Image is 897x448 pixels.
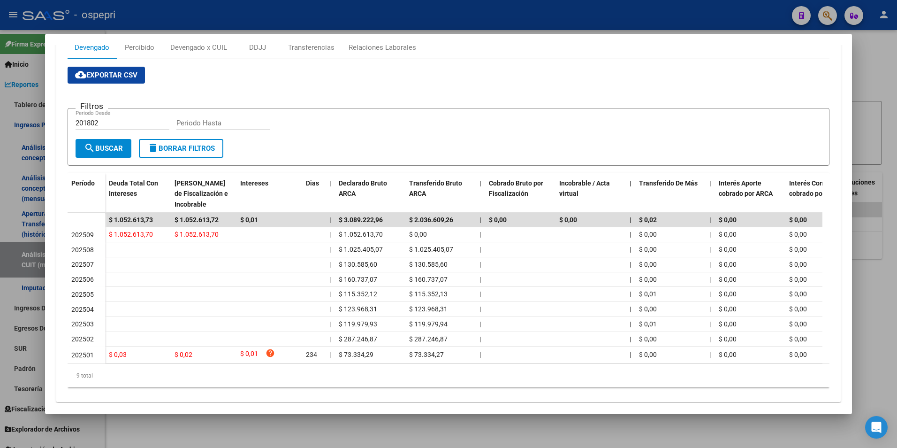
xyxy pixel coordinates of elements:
[709,335,711,343] span: |
[109,179,158,198] span: Deuda Total Con Intereses
[409,351,444,358] span: $ 73.334,27
[479,261,481,268] span: |
[719,290,737,298] span: $ 0,00
[329,276,331,283] span: |
[329,290,331,298] span: |
[630,290,631,298] span: |
[630,231,631,238] span: |
[789,216,807,224] span: $ 0,00
[329,179,331,187] span: |
[409,216,453,224] span: $ 2.036.609,26
[479,305,481,313] span: |
[639,261,657,268] span: $ 0,00
[109,231,153,238] span: $ 1.052.613,70
[709,305,711,313] span: |
[639,290,657,298] span: $ 0,01
[56,29,841,402] div: Aportes y Contribuciones de la Empresa: 30714566756
[76,101,108,111] h3: Filtros
[109,351,127,358] span: $ 0,03
[479,290,481,298] span: |
[639,335,657,343] span: $ 0,00
[479,179,481,187] span: |
[785,173,856,215] datatable-header-cell: Interés Contribución cobrado por ARCA
[630,351,631,358] span: |
[339,231,383,238] span: $ 1.052.613,70
[630,320,631,328] span: |
[329,351,331,358] span: |
[68,364,830,387] div: 9 total
[630,216,631,224] span: |
[335,173,405,215] datatable-header-cell: Declarado Bruto ARCA
[306,179,319,187] span: Dias
[409,179,462,198] span: Transferido Bruto ARCA
[479,246,481,253] span: |
[329,231,331,238] span: |
[84,144,123,153] span: Buscar
[240,216,258,224] span: $ 0,01
[789,179,850,198] span: Interés Contribución cobrado por ARCA
[476,173,485,215] datatable-header-cell: |
[479,231,481,238] span: |
[76,139,131,158] button: Buscar
[709,216,711,224] span: |
[326,173,335,215] datatable-header-cell: |
[84,142,95,154] mat-icon: search
[719,351,737,358] span: $ 0,00
[339,335,377,343] span: $ 287.246,87
[339,216,383,224] span: $ 3.089.222,96
[709,290,711,298] span: |
[339,290,377,298] span: $ 115.352,12
[329,246,331,253] span: |
[789,351,807,358] span: $ 0,00
[175,231,219,238] span: $ 1.052.613,70
[171,173,236,215] datatable-header-cell: Deuda Bruta Neto de Fiscalización e Incobrable
[630,179,631,187] span: |
[105,173,171,215] datatable-header-cell: Deuda Total Con Intereses
[719,320,737,328] span: $ 0,00
[409,320,448,328] span: $ 119.979,94
[639,305,657,313] span: $ 0,00
[339,320,377,328] span: $ 119.979,93
[489,216,507,224] span: $ 0,00
[75,42,109,53] div: Devengado
[71,320,94,328] span: 202503
[147,142,159,154] mat-icon: delete
[630,246,631,253] span: |
[409,290,448,298] span: $ 115.352,13
[559,216,577,224] span: $ 0,00
[559,179,610,198] span: Incobrable / Acta virtual
[349,42,416,53] div: Relaciones Laborales
[75,69,86,80] mat-icon: cloud_download
[719,335,737,343] span: $ 0,00
[715,173,785,215] datatable-header-cell: Interés Aporte cobrado por ARCA
[175,179,228,209] span: [PERSON_NAME] de Fiscalización e Incobrable
[719,246,737,253] span: $ 0,00
[709,179,711,187] span: |
[719,261,737,268] span: $ 0,00
[339,179,387,198] span: Declarado Bruto ARCA
[555,173,626,215] datatable-header-cell: Incobrable / Acta virtual
[240,179,268,187] span: Intereses
[639,276,657,283] span: $ 0,00
[789,246,807,253] span: $ 0,00
[175,351,192,358] span: $ 0,02
[288,42,334,53] div: Transferencias
[329,216,331,224] span: |
[71,276,94,283] span: 202506
[329,320,331,328] span: |
[339,351,373,358] span: $ 73.334,29
[709,246,711,253] span: |
[71,335,94,343] span: 202502
[709,261,711,268] span: |
[175,216,219,224] span: $ 1.052.613,72
[409,276,448,283] span: $ 160.737,07
[68,67,145,84] button: Exportar CSV
[71,246,94,254] span: 202508
[639,216,657,224] span: $ 0,02
[240,348,258,361] span: $ 0,01
[639,246,657,253] span: $ 0,00
[630,261,631,268] span: |
[865,416,888,439] div: Open Intercom Messenger
[630,305,631,313] span: |
[266,348,275,358] i: help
